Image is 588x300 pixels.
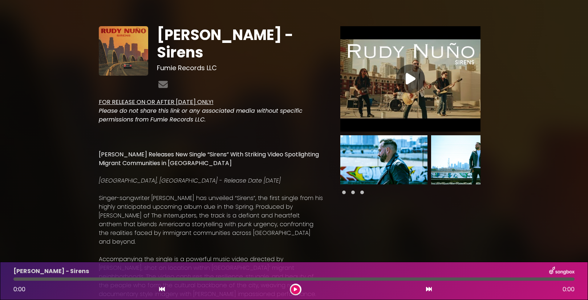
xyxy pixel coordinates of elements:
[13,285,25,293] span: 0:00
[99,176,281,185] em: [GEOGRAPHIC_DATA], [GEOGRAPHIC_DATA] - Release Date [DATE]
[99,107,303,124] em: Please do not share this link or any associated media without specific permissions from Fumie Rec...
[431,135,518,184] img: ZJNVvHw8Tiu6RXL2FsKg
[549,267,575,276] img: songbox-logo-white.png
[99,98,214,106] u: FOR RELEASE ON OR AFTER [DATE] ONLY!
[99,194,323,246] p: Singer-songwriter [PERSON_NAME] has unveiled “Sirens”, the first single from his highly anticipat...
[99,150,319,167] strong: [PERSON_NAME] Releases New Single “Sirens” With Striking Video Spotlighting Migrant Communities i...
[157,26,323,61] h1: [PERSON_NAME] - Sirens
[563,285,575,294] span: 0:00
[13,267,89,276] p: [PERSON_NAME] - Sirens
[99,26,148,76] img: hYawhzdtTQSKsU2jOMeS
[99,255,323,299] p: Accompanying the single is a powerful music video directed by [PERSON_NAME], shot on location wit...
[340,135,427,184] img: 0xiG6ZE5Q711pa4qa7W3
[340,26,480,132] img: Video Thumbnail
[157,64,323,72] h3: Fumie Records LLC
